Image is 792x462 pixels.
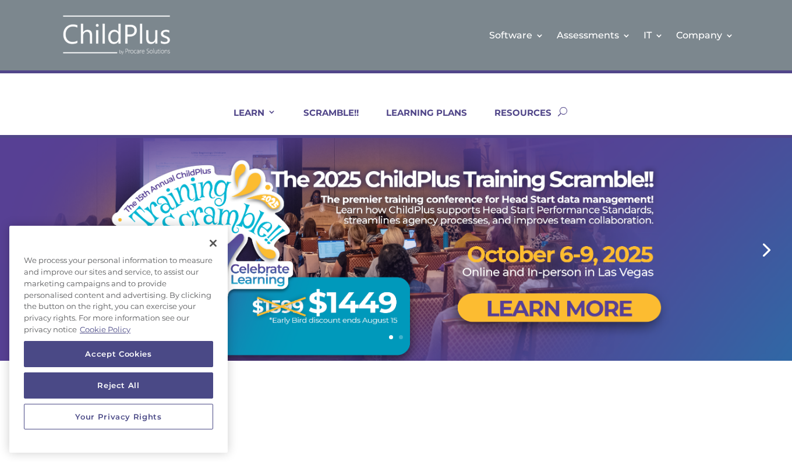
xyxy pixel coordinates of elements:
[643,12,663,59] a: IT
[200,230,226,256] button: Close
[80,324,130,333] a: More information about your privacy, opens in a new tab
[9,226,228,453] div: Cookie banner
[24,404,213,429] button: Your Privacy Rights
[9,249,228,341] div: We process your personal information to measure and improve our sites and service, to assist our ...
[9,226,228,453] div: Privacy
[24,372,213,398] button: Reject All
[399,335,403,339] a: 2
[219,107,276,135] a: LEARN
[676,12,734,59] a: Company
[557,12,631,59] a: Assessments
[372,107,467,135] a: LEARNING PLANS
[289,107,359,135] a: SCRAMBLE!!
[24,341,213,367] button: Accept Cookies
[489,12,544,59] a: Software
[389,335,393,339] a: 1
[480,107,551,135] a: RESOURCES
